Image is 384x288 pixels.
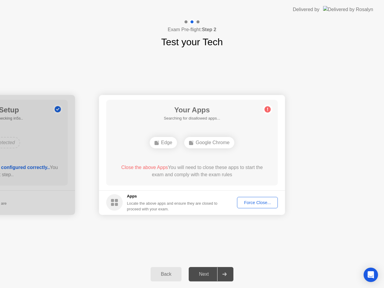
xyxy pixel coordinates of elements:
[127,193,218,199] h5: Apps
[237,197,278,208] button: Force Close...
[127,200,218,212] div: Locate the above apps and ensure they are closed to proceed with your exam.
[189,267,233,281] button: Next
[150,137,177,148] div: Edge
[121,165,168,170] span: Close the above Apps
[161,35,223,49] h1: Test your Tech
[115,164,269,178] div: You will need to close these apps to start the exam and comply with the exam rules
[364,268,378,282] div: Open Intercom Messenger
[164,105,220,115] h1: Your Apps
[323,6,373,13] img: Delivered by Rosalyn
[293,6,319,13] div: Delivered by
[164,115,220,121] h5: Searching for disallowed apps...
[202,27,216,32] b: Step 2
[184,137,234,148] div: Google Chrome
[168,26,216,33] h4: Exam Pre-flight:
[152,272,180,277] div: Back
[190,272,217,277] div: Next
[239,200,276,205] div: Force Close...
[151,267,181,281] button: Back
